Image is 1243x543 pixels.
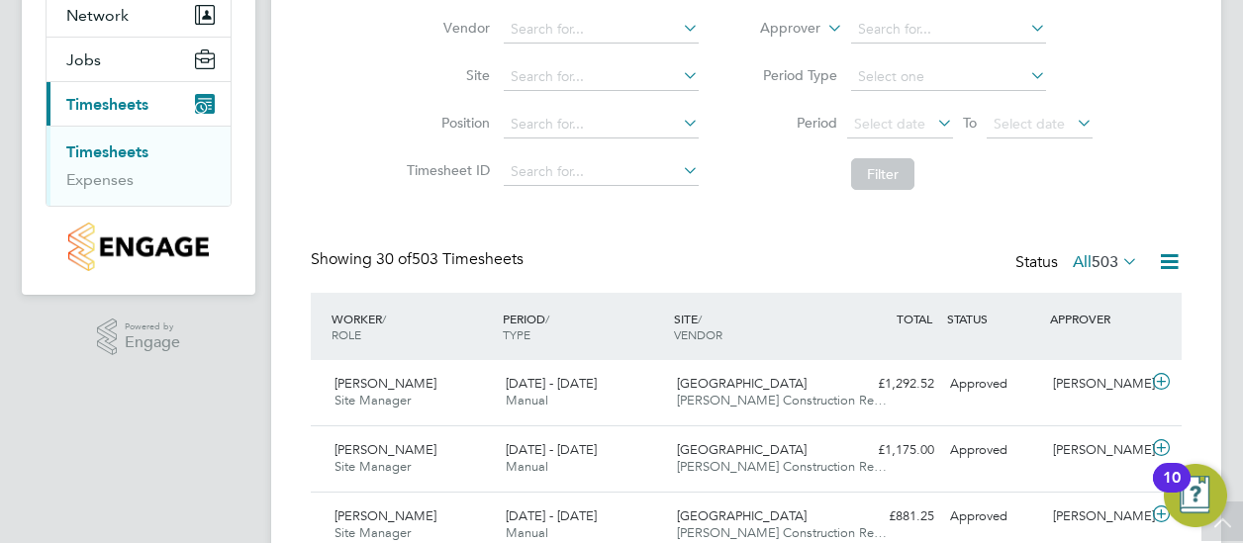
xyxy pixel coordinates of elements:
[839,500,942,533] div: £881.25
[851,16,1046,44] input: Search for...
[942,434,1045,467] div: Approved
[698,311,702,326] span: /
[503,326,530,342] span: TYPE
[335,458,411,475] span: Site Manager
[498,301,669,352] div: PERIOD
[335,507,436,524] span: [PERSON_NAME]
[1073,252,1138,272] label: All
[125,318,180,335] span: Powered by
[994,115,1065,133] span: Select date
[942,500,1045,533] div: Approved
[1015,249,1142,277] div: Status
[1045,434,1148,467] div: [PERSON_NAME]
[674,326,722,342] span: VENDOR
[47,126,231,206] div: Timesheets
[731,19,820,39] label: Approver
[401,114,490,132] label: Position
[47,38,231,81] button: Jobs
[1164,464,1227,527] button: Open Resource Center, 10 new notifications
[851,63,1046,91] input: Select one
[1092,252,1118,272] span: 503
[506,392,548,408] span: Manual
[504,111,699,138] input: Search for...
[748,114,837,132] label: Period
[506,507,597,524] span: [DATE] - [DATE]
[401,66,490,84] label: Site
[677,375,807,392] span: [GEOGRAPHIC_DATA]
[332,326,361,342] span: ROLE
[97,318,181,356] a: Powered byEngage
[376,249,412,269] span: 30 of
[66,50,101,69] span: Jobs
[1045,368,1148,401] div: [PERSON_NAME]
[66,170,134,189] a: Expenses
[335,375,436,392] span: [PERSON_NAME]
[677,441,807,458] span: [GEOGRAPHIC_DATA]
[677,507,807,524] span: [GEOGRAPHIC_DATA]
[748,66,837,84] label: Period Type
[66,6,129,25] span: Network
[504,63,699,91] input: Search for...
[1045,301,1148,336] div: APPROVER
[1045,500,1148,533] div: [PERSON_NAME]
[504,16,699,44] input: Search for...
[957,110,983,136] span: To
[942,301,1045,336] div: STATUS
[854,115,925,133] span: Select date
[327,301,498,352] div: WORKER
[677,524,887,541] span: [PERSON_NAME] Construction Re…
[335,524,411,541] span: Site Manager
[335,441,436,458] span: [PERSON_NAME]
[506,524,548,541] span: Manual
[401,161,490,179] label: Timesheet ID
[376,249,524,269] span: 503 Timesheets
[382,311,386,326] span: /
[897,311,932,326] span: TOTAL
[68,223,208,271] img: countryside-properties-logo-retina.png
[1163,478,1181,503] div: 10
[335,392,411,408] span: Site Manager
[545,311,549,326] span: /
[677,458,887,475] span: [PERSON_NAME] Construction Re…
[677,392,887,408] span: [PERSON_NAME] Construction Re…
[506,375,597,392] span: [DATE] - [DATE]
[66,142,148,161] a: Timesheets
[311,249,527,270] div: Showing
[839,368,942,401] div: £1,292.52
[504,158,699,186] input: Search for...
[47,82,231,126] button: Timesheets
[942,368,1045,401] div: Approved
[66,95,148,114] span: Timesheets
[851,158,914,190] button: Filter
[46,223,232,271] a: Go to home page
[669,301,840,352] div: SITE
[839,434,942,467] div: £1,175.00
[506,458,548,475] span: Manual
[125,334,180,351] span: Engage
[401,19,490,37] label: Vendor
[506,441,597,458] span: [DATE] - [DATE]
